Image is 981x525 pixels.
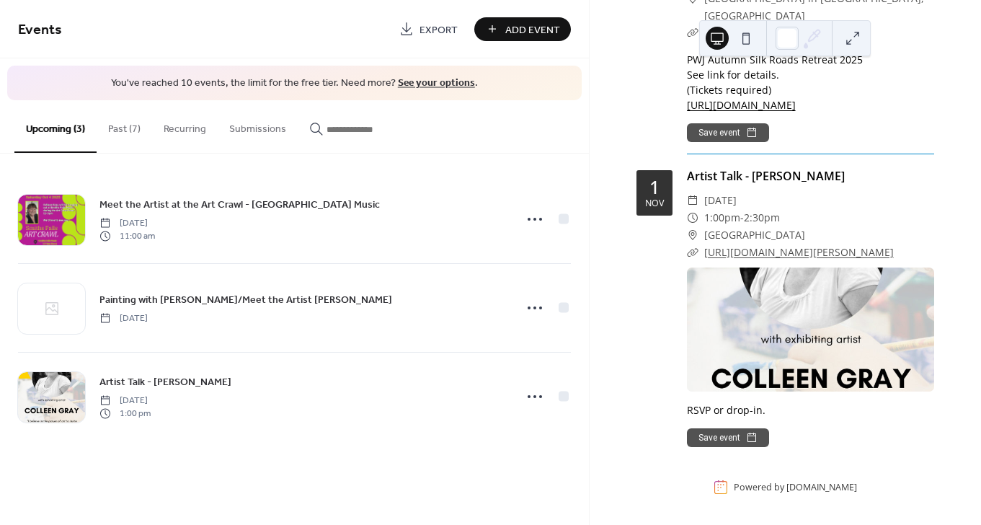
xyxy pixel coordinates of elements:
div: PWJ Autumn Silk Roads Retreat 2025 See link for details. (Tickets required) [687,52,934,112]
span: [DATE] [704,192,737,209]
a: Artist Talk - [PERSON_NAME] [99,374,231,390]
div: ​ [687,244,698,261]
span: [DATE] [99,216,155,229]
a: [URL][DOMAIN_NAME] [687,98,796,112]
span: [DATE] [99,394,151,407]
span: Export [420,22,458,37]
a: Artist Talk - [PERSON_NAME] [687,168,845,184]
button: Upcoming (3) [14,100,97,153]
button: Past (7) [97,100,152,151]
button: Save event [687,123,769,142]
div: Nov [645,199,664,208]
div: ​ [687,24,698,41]
span: 1:00 pm [99,407,151,420]
div: 1 [649,178,660,196]
div: RSVP or drop-in. [687,402,934,418]
button: Submissions [218,100,298,151]
a: [URL][DOMAIN_NAME][PERSON_NAME] [704,245,894,259]
span: 11:00 am [99,230,155,243]
span: Events [18,16,62,44]
a: Meet the Artist at the Art Crawl - [GEOGRAPHIC_DATA] Music [99,196,380,213]
span: Painting with [PERSON_NAME]/Meet the Artist [PERSON_NAME] [99,292,392,307]
span: Meet the Artist at the Art Crawl - [GEOGRAPHIC_DATA] Music [99,197,380,212]
span: [GEOGRAPHIC_DATA] [704,226,805,244]
div: ​ [687,226,698,244]
div: ​ [687,192,698,209]
a: [DOMAIN_NAME] [786,481,857,493]
span: [DATE] [99,312,148,325]
span: - [740,209,744,226]
span: Artist Talk - [PERSON_NAME] [99,374,231,389]
span: 1:00pm [704,209,740,226]
a: Painting with [PERSON_NAME]/Meet the Artist [PERSON_NAME] [99,291,392,308]
span: 2:30pm [744,209,780,226]
a: See your options [398,74,475,93]
a: Export [389,17,469,41]
button: Recurring [152,100,218,151]
button: Save event [687,428,769,447]
span: You've reached 10 events, the limit for the free tier. Need more? . [22,76,567,91]
div: Powered by [734,481,857,493]
div: ​ [687,209,698,226]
